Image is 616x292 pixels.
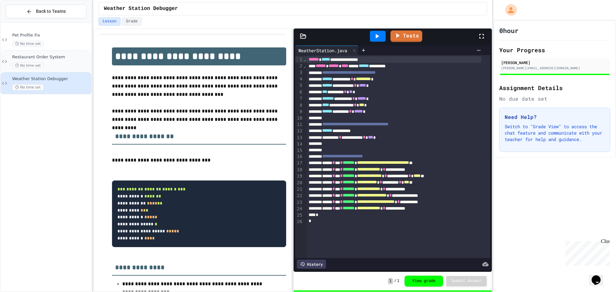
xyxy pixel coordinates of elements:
[499,83,610,92] h2: Assignment Details
[36,8,66,15] span: Back to Teams
[295,186,303,193] div: 21
[390,30,422,42] a: Tests
[295,89,303,96] div: 6
[297,260,326,269] div: History
[295,206,303,212] div: 24
[295,212,303,219] div: 25
[303,63,306,69] span: Fold line
[397,279,399,284] span: 1
[12,84,44,90] span: No time set
[295,167,303,173] div: 18
[295,180,303,186] div: 20
[295,115,303,121] div: 10
[295,173,303,179] div: 19
[295,70,303,76] div: 3
[505,123,605,143] p: Switch to "Grade View" to access the chat feature and communicate with your teacher for help and ...
[295,141,303,147] div: 14
[295,193,303,199] div: 22
[98,17,121,26] button: Lesson
[394,279,397,284] span: /
[446,276,487,286] button: Submit Answer
[295,121,303,128] div: 11
[501,66,608,71] div: [PERSON_NAME][EMAIL_ADDRESS][DOMAIN_NAME]
[295,199,303,206] div: 23
[295,63,303,69] div: 2
[295,76,303,82] div: 4
[295,135,303,141] div: 13
[295,47,350,54] div: WeatherStation.java
[295,219,303,225] div: 26
[12,41,44,47] span: No time set
[12,33,90,38] span: Pet Profile Fix
[104,5,178,13] span: Weather Station Debugger
[295,160,303,166] div: 17
[499,46,610,54] h2: Your Progress
[295,147,303,154] div: 15
[3,3,44,41] div: Chat with us now!Close
[589,266,610,286] iframe: chat widget
[12,76,90,82] span: Weather Station Debugger
[451,279,482,284] span: Submit Answer
[295,96,303,102] div: 7
[122,17,142,26] button: Grade
[563,238,610,266] iframe: chat widget
[295,154,303,160] div: 16
[295,102,303,109] div: 8
[295,82,303,89] div: 5
[499,26,518,35] h1: 0hour
[6,4,86,18] button: Back to Teams
[501,60,608,65] div: [PERSON_NAME]
[295,46,358,55] div: WeatherStation.java
[388,278,393,284] span: 1
[505,113,605,121] h3: Need Help?
[499,95,610,103] div: No due date set
[295,109,303,115] div: 9
[405,276,443,287] button: View grade
[12,63,44,69] span: No time set
[295,56,303,63] div: 1
[499,3,518,17] div: My Account
[303,57,306,62] span: Fold line
[295,128,303,134] div: 12
[12,54,90,60] span: Restaurant Order System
